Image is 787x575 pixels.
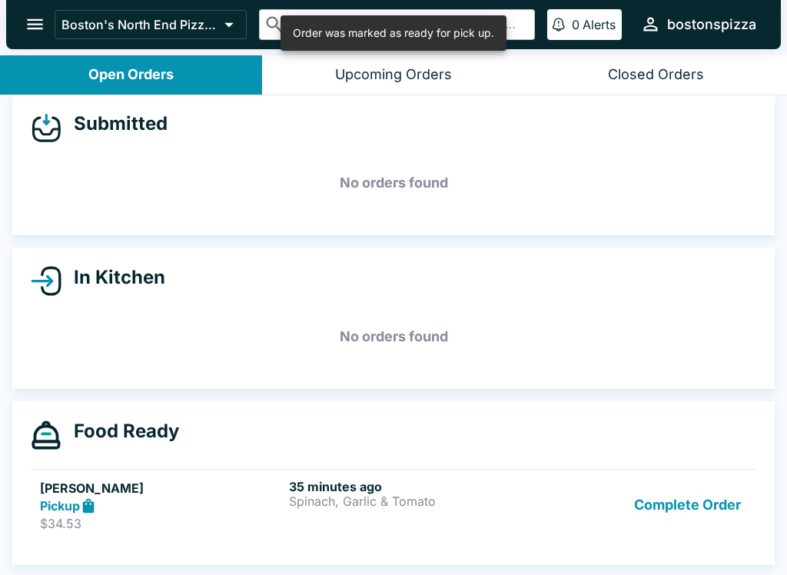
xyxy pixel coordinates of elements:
[40,516,283,531] p: $34.53
[61,17,218,32] p: Boston's North End Pizza Bakery
[40,498,80,514] strong: Pickup
[628,479,747,532] button: Complete Order
[31,155,756,211] h5: No orders found
[572,17,579,32] p: 0
[335,66,452,84] div: Upcoming Orders
[289,479,532,494] h6: 35 minutes ago
[40,479,283,497] h5: [PERSON_NAME]
[55,10,247,39] button: Boston's North End Pizza Bakery
[61,112,168,135] h4: Submitted
[289,494,532,508] p: Spinach, Garlic & Tomato
[61,266,165,289] h4: In Kitchen
[293,20,494,46] div: Order was marked as ready for pick up.
[31,309,756,364] h5: No orders found
[667,15,756,34] div: bostonspizza
[634,8,762,41] button: bostonspizza
[31,469,756,541] a: [PERSON_NAME]Pickup$34.5335 minutes agoSpinach, Garlic & TomatoComplete Order
[583,17,616,32] p: Alerts
[88,66,174,84] div: Open Orders
[61,420,179,443] h4: Food Ready
[15,5,55,44] button: open drawer
[608,66,704,84] div: Closed Orders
